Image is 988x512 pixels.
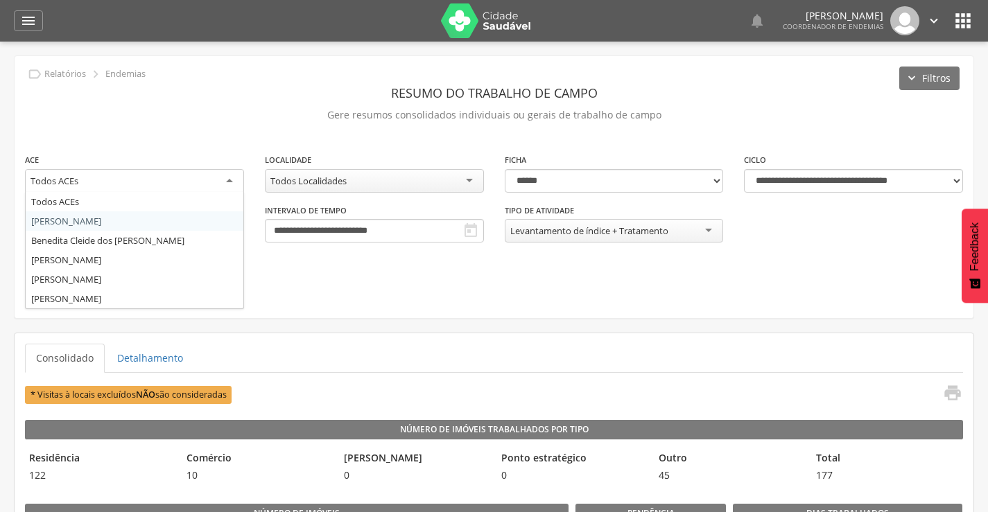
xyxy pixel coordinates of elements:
[25,155,39,166] label: ACE
[340,451,490,467] legend: [PERSON_NAME]
[25,468,175,482] span: 122
[26,231,243,250] div: Benedita Cleide dos [PERSON_NAME]
[926,13,942,28] i: 
[26,289,243,308] div: [PERSON_NAME]
[783,11,883,21] p: [PERSON_NAME]
[25,451,175,467] legend: Residência
[270,175,347,187] div: Todos Localidades
[31,175,78,187] div: Todos ACEs
[182,468,333,482] span: 10
[926,6,942,35] a: 
[497,468,648,482] span: 0
[44,69,86,80] p: Relatórios
[26,250,243,270] div: [PERSON_NAME]
[106,344,194,373] a: Detalhamento
[25,105,963,125] p: Gere resumos consolidados individuais ou gerais de trabalho de campo
[510,224,668,237] div: Levantamento de índice + Tratamento
[265,205,347,216] label: Intervalo de Tempo
[462,222,479,239] i: 
[20,12,37,29] i: 
[744,155,766,166] label: Ciclo
[505,205,574,216] label: Tipo de Atividade
[962,209,988,303] button: Feedback - Mostrar pesquisa
[27,67,42,82] i: 
[655,468,805,482] span: 45
[25,344,105,373] a: Consolidado
[749,6,765,35] a: 
[265,155,311,166] label: Localidade
[935,383,962,406] a: 
[105,69,146,80] p: Endemias
[136,389,155,400] b: NÃO
[943,383,962,403] i: 
[783,21,883,31] span: Coordenador de Endemias
[25,420,963,439] legend: Número de Imóveis Trabalhados por Tipo
[952,10,974,32] i: 
[497,451,648,467] legend: Ponto estratégico
[655,451,805,467] legend: Outro
[25,386,232,403] span: * Visitas à locais excluídos são consideradas
[26,192,243,211] div: Todos ACEs
[182,451,333,467] legend: Comércio
[899,67,960,90] button: Filtros
[25,80,963,105] header: Resumo do Trabalho de Campo
[26,211,243,231] div: [PERSON_NAME]
[340,468,490,482] span: 0
[812,468,962,482] span: 177
[88,67,103,82] i: 
[969,222,981,271] span: Feedback
[26,270,243,289] div: [PERSON_NAME]
[749,12,765,29] i: 
[505,155,526,166] label: Ficha
[812,451,962,467] legend: Total
[14,10,43,31] a: 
